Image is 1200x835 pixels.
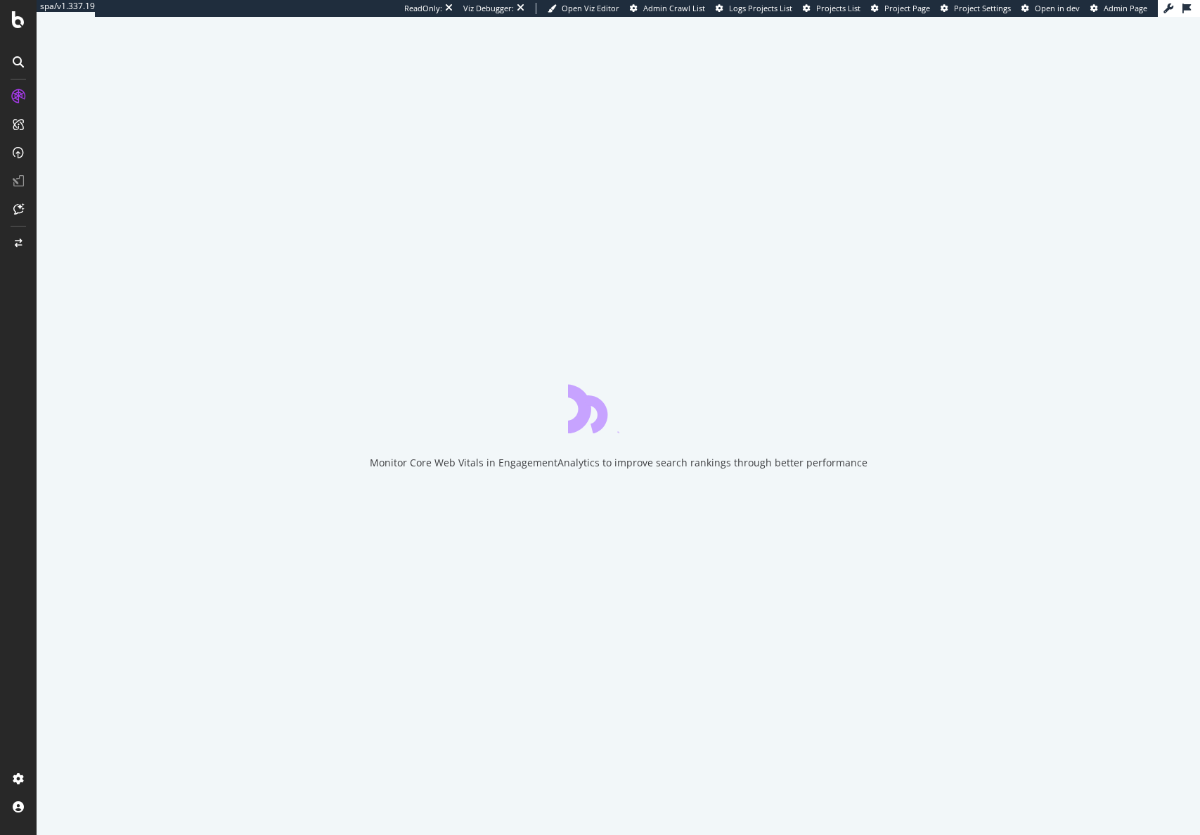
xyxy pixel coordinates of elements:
a: Project Page [871,3,930,14]
a: Admin Page [1090,3,1147,14]
a: Logs Projects List [716,3,792,14]
span: Project Page [884,3,930,13]
span: Project Settings [954,3,1011,13]
a: Projects List [803,3,860,14]
span: Open in dev [1035,3,1080,13]
div: Viz Debugger: [463,3,514,14]
div: animation [568,383,669,433]
a: Open in dev [1021,3,1080,14]
span: Logs Projects List [729,3,792,13]
a: Project Settings [941,3,1011,14]
span: Projects List [816,3,860,13]
div: Monitor Core Web Vitals in EngagementAnalytics to improve search rankings through better performance [370,456,867,470]
span: Admin Page [1104,3,1147,13]
a: Admin Crawl List [630,3,705,14]
span: Open Viz Editor [562,3,619,13]
a: Open Viz Editor [548,3,619,14]
span: Admin Crawl List [643,3,705,13]
div: ReadOnly: [404,3,442,14]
